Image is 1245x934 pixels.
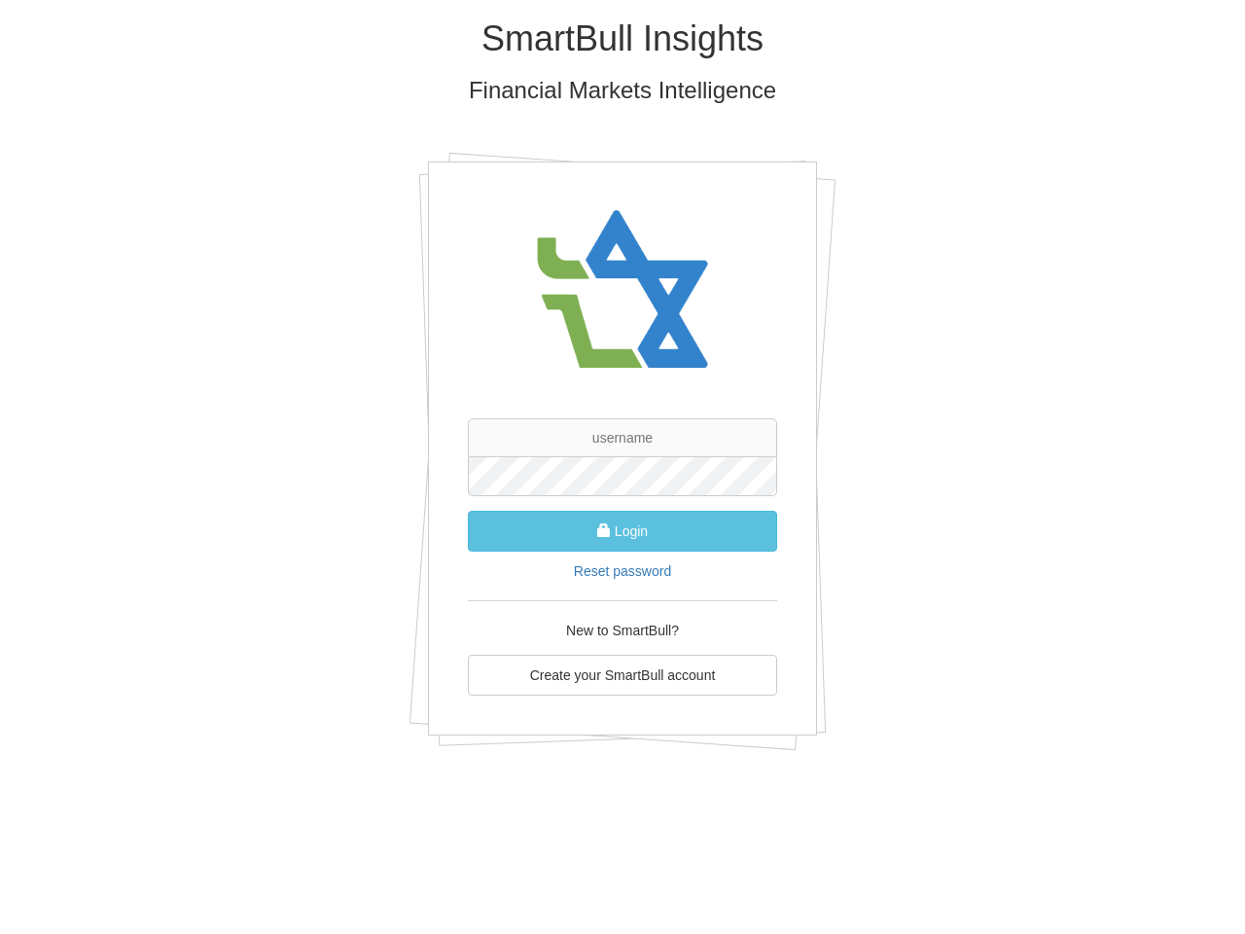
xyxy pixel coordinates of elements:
[53,19,1192,58] h1: SmartBull Insights
[525,192,720,389] img: avatar
[468,655,777,696] a: Create your SmartBull account
[574,563,671,579] a: Reset password
[53,78,1192,103] h3: Financial Markets Intelligence
[468,418,777,457] input: username
[468,511,777,552] button: Login
[566,623,679,638] span: New to SmartBull?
